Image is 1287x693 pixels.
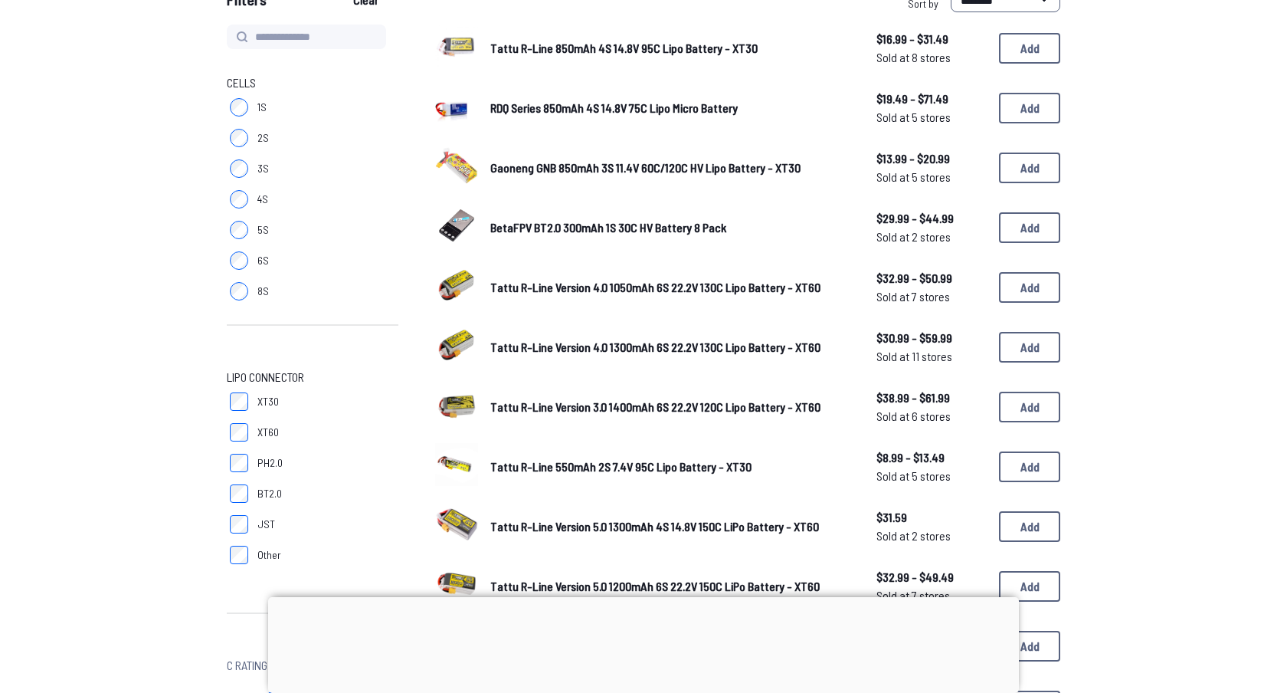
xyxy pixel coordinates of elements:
span: $30.99 - $59.99 [876,329,987,347]
a: Gaoneng GNB 850mAh 3S 11.4V 60C/120C HV Lipo Battery - XT30 [490,159,852,177]
span: Tattu R-Line Version 5.0 1200mAh 6S 22.2V 150C LiPo Battery - XT60 [490,579,820,593]
span: $38.99 - $61.99 [876,389,987,407]
span: Tattu R-Line Version 4.0 1050mAh 6S 22.2V 130C Lipo Battery - XT60 [490,280,820,294]
span: $29.99 - $44.99 [876,209,987,228]
span: Tattu R-Line Version 5.0 1300mAh 4S 14.8V 150C LiPo Battery - XT60 [490,519,819,534]
a: image [435,25,478,72]
img: image [435,443,478,486]
img: image [435,25,478,67]
img: image [435,563,478,606]
a: image [435,443,478,491]
button: Add [999,153,1060,183]
a: image [435,383,478,431]
span: 1S [257,100,267,115]
input: XT60 [230,423,248,442]
button: Add [999,272,1060,303]
span: Sold at 2 stores [876,527,987,545]
button: Add [999,93,1060,123]
span: $19.49 - $71.49 [876,90,987,108]
a: Tattu R-Line Version 4.0 1050mAh 6S 22.2V 130C Lipo Battery - XT60 [490,278,852,297]
a: image [435,84,478,132]
a: RDQ Series 850mAh 4S 14.8V 75C Lipo Micro Battery [490,99,852,117]
a: Tattu R-Line Version 3.0 1400mAh 6S 22.2V 120C Lipo Battery - XT60 [490,398,852,416]
input: BT2.0 [230,484,248,503]
span: $31.59 [876,508,987,527]
span: LiPo Connector [227,368,304,386]
span: $16.99 - $31.49 [876,30,987,48]
iframe: Advertisement [268,597,1019,689]
span: Sold at 7 stores [876,586,987,605]
input: XT30 [230,392,248,411]
span: Tattu R-Line Version 4.0 1300mAh 6S 22.2V 130C Lipo Battery - XT60 [490,340,820,354]
a: image [435,503,478,550]
input: 8S [230,282,248,301]
span: 8S [257,284,269,299]
span: $32.99 - $49.49 [876,568,987,586]
img: image [435,204,478,247]
a: image [435,144,478,192]
input: PH2.0 [230,454,248,472]
span: Other [257,547,281,563]
a: Tattu R-Line 550mAh 2S 7.4V 95C Lipo Battery - XT30 [490,458,852,476]
span: $13.99 - $20.99 [876,149,987,168]
span: 2S [257,130,269,146]
input: 6S [230,251,248,270]
span: JST [257,517,275,532]
input: 1S [230,98,248,117]
span: C Rating [227,656,267,675]
span: Sold at 5 stores [876,168,987,186]
span: RDQ Series 850mAh 4S 14.8V 75C Lipo Micro Battery [490,100,738,115]
span: 4S [257,192,268,207]
a: image [435,324,478,371]
a: Tattu R-Line Version 5.0 1300mAh 4S 14.8V 150C LiPo Battery - XT60 [490,517,852,536]
input: 3S [230,159,248,178]
span: Sold at 11 stores [876,347,987,366]
span: Gaoneng GNB 850mAh 3S 11.4V 60C/120C HV Lipo Battery - XT30 [490,160,801,175]
img: image [435,264,478,307]
input: Other [230,546,248,564]
a: BetaFPV BT2.0 300mAh 1S 30C HV Battery 8 Pack [490,218,852,237]
a: image [435,204,478,251]
a: image [435,563,478,610]
span: 5S [257,222,269,238]
button: Add [999,392,1060,422]
span: PH2.0 [257,455,283,471]
span: 3S [257,161,269,176]
a: Tattu R-Line 850mAh 4S 14.8V 95C Lipo Battery - XT30 [490,39,852,57]
button: Add [999,571,1060,602]
input: JST [230,515,248,534]
span: BetaFPV BT2.0 300mAh 1S 30C HV Battery 8 Pack [490,220,726,235]
span: Tattu R-Line 850mAh 4S 14.8V 95C Lipo Battery - XT30 [490,41,758,55]
span: Sold at 7 stores [876,287,987,306]
span: Tattu R-Line Version 3.0 1400mAh 6S 22.2V 120C Lipo Battery - XT60 [490,399,820,414]
a: image [435,264,478,311]
span: Tattu R-Line 550mAh 2S 7.4V 95C Lipo Battery - XT30 [490,459,752,474]
button: Add [999,511,1060,542]
span: Sold at 5 stores [876,467,987,485]
span: Sold at 5 stores [876,108,987,126]
img: image [435,383,478,426]
img: image [435,144,478,187]
span: XT60 [257,425,279,440]
button: Add [999,452,1060,482]
button: Add [999,631,1060,662]
span: BT2.0 [257,486,282,501]
span: Sold at 6 stores [876,407,987,425]
span: Cells [227,74,256,92]
span: Sold at 2 stores [876,228,987,246]
img: image [435,84,478,127]
span: $32.99 - $50.99 [876,269,987,287]
img: image [435,324,478,366]
button: Add [999,212,1060,243]
img: image [435,503,478,546]
span: XT30 [257,394,279,409]
input: 4S [230,190,248,209]
a: Tattu R-Line Version 4.0 1300mAh 6S 22.2V 130C Lipo Battery - XT60 [490,338,852,356]
span: Sold at 8 stores [876,48,987,67]
span: 6S [257,253,269,268]
input: 2S [230,129,248,147]
input: 5S [230,221,248,239]
span: $8.99 - $13.49 [876,448,987,467]
a: Tattu R-Line Version 5.0 1200mAh 6S 22.2V 150C LiPo Battery - XT60 [490,577,852,596]
button: Add [999,332,1060,363]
